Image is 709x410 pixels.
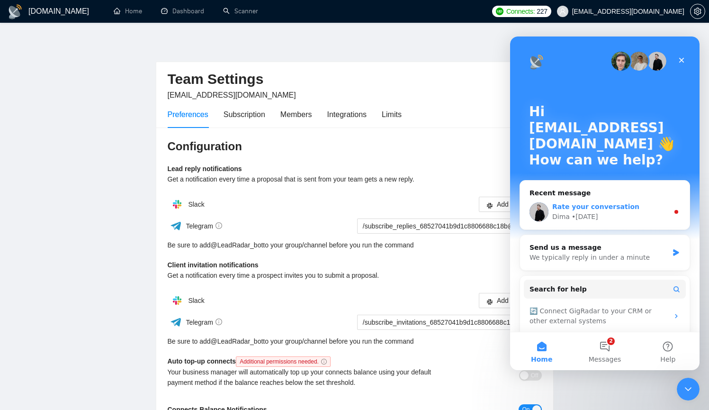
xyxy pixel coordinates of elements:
a: searchScanner [223,7,258,15]
b: Client invitation notifications [168,261,259,269]
div: Integrations [327,109,367,120]
button: slackAdd to Slack [479,197,542,212]
span: 227 [537,6,547,17]
div: Get a notification every time a prospect invites you to submit a proposal. [168,270,449,281]
div: Members [280,109,312,120]
span: Off [531,370,538,381]
span: slack [486,202,493,209]
h3: Configuration [168,139,542,154]
a: @LeadRadar_bot [211,336,263,346]
span: Telegram [186,319,222,326]
button: slackAdd to Slack [479,293,542,308]
b: Lead reply notifications [168,165,242,173]
div: Your business manager will automatically top up your connects balance using your default payment ... [168,367,449,388]
a: homeHome [114,7,142,15]
span: info-circle [215,319,222,325]
iframe: Intercom live chat [677,378,700,401]
img: ww3wtPAAAAAElFTkSuQmCC [170,316,182,328]
span: Telegram [186,222,222,230]
span: setting [691,8,705,15]
div: Be sure to add to your group/channel before you run the command [168,240,542,250]
div: Subscription [224,109,265,120]
div: Limits [382,109,402,120]
span: Add to Slack [497,295,534,306]
button: setting [690,4,705,19]
span: info-circle [321,359,327,364]
span: user [559,8,566,15]
a: setting [690,8,705,15]
span: Slack [188,297,204,304]
span: info-circle [215,222,222,229]
span: Additional permissions needed. [236,356,331,367]
span: Add to Slack [497,199,534,210]
div: Preferences [168,109,208,120]
span: Slack [188,200,204,208]
img: logo [8,4,23,19]
div: Get a notification every time a proposal that is sent from your team gets a new reply. [168,174,449,184]
a: dashboardDashboard [161,7,204,15]
img: ww3wtPAAAAAElFTkSuQmCC [170,220,182,232]
iframe: Intercom live chat [510,36,700,370]
img: upwork-logo.png [496,8,503,15]
span: slack [486,298,493,305]
img: hpQkSZIkSZIkSZIkSZIkSZIkSZIkSZIkSZIkSZIkSZIkSZIkSZIkSZIkSZIkSZIkSZIkSZIkSZIkSZIkSZIkSZIkSZIkSZIkS... [168,291,187,310]
div: Be sure to add to your group/channel before you run the command [168,336,542,346]
img: hpQkSZIkSZIkSZIkSZIkSZIkSZIkSZIkSZIkSZIkSZIkSZIkSZIkSZIkSZIkSZIkSZIkSZIkSZIkSZIkSZIkSZIkSZIkSZIkS... [168,195,187,214]
h2: Team Settings [168,70,542,89]
b: Auto top-up connects [168,357,334,365]
span: Connects: [506,6,535,17]
a: @LeadRadar_bot [211,240,263,250]
span: [EMAIL_ADDRESS][DOMAIN_NAME] [168,91,296,99]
